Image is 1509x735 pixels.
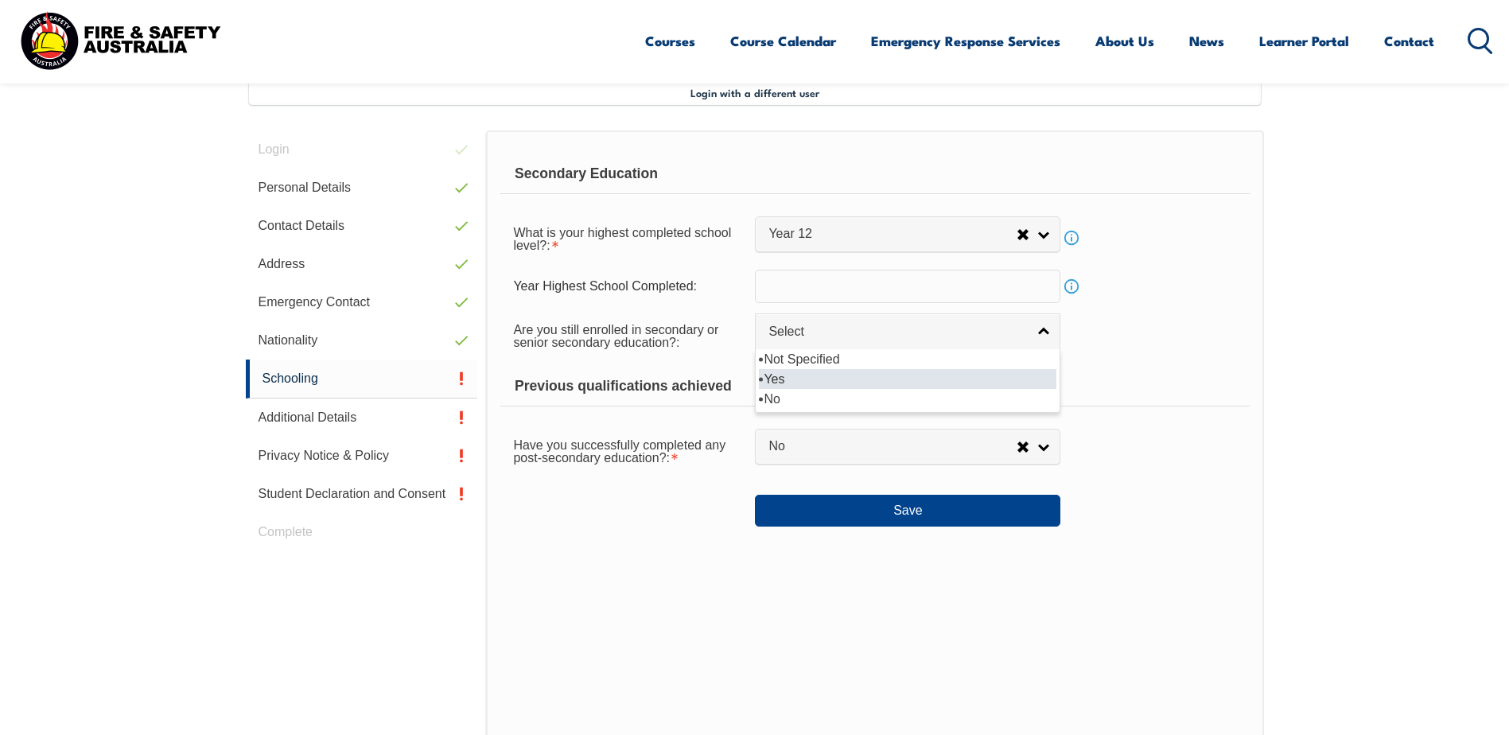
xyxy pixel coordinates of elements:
div: Have you successfully completed any post-secondary education? is required. [500,428,755,472]
li: No [759,389,1056,409]
span: What is your highest completed school level?: [513,226,731,252]
span: Login with a different user [690,86,819,99]
li: Not Specified [759,349,1056,369]
div: Previous qualifications achieved [500,367,1249,406]
a: Course Calendar [730,20,836,62]
a: About Us [1095,20,1154,62]
button: Save [755,495,1060,527]
span: Are you still enrolled in secondary or senior secondary education?: [513,323,718,349]
a: Contact Details [246,207,478,245]
a: Personal Details [246,169,478,207]
li: Yes [759,369,1056,389]
a: Additional Details [246,399,478,437]
a: Info [1060,227,1083,249]
a: News [1189,20,1224,62]
a: Contact [1384,20,1434,62]
a: Courses [645,20,695,62]
span: Have you successfully completed any post-secondary education?: [513,438,725,465]
span: No [768,438,1017,455]
a: Emergency Response Services [871,20,1060,62]
a: Student Declaration and Consent [246,475,478,513]
a: Info [1060,275,1083,297]
a: Address [246,245,478,283]
a: Schooling [246,360,478,399]
div: What is your highest completed school level? is required. [500,216,755,260]
span: Select [768,324,1026,340]
a: Learner Portal [1259,20,1349,62]
span: Year 12 [768,226,1017,243]
a: Emergency Contact [246,283,478,321]
div: Year Highest School Completed: [500,271,755,301]
input: YYYY [755,270,1060,303]
div: Secondary Education [500,154,1249,194]
a: Nationality [246,321,478,360]
a: Privacy Notice & Policy [246,437,478,475]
